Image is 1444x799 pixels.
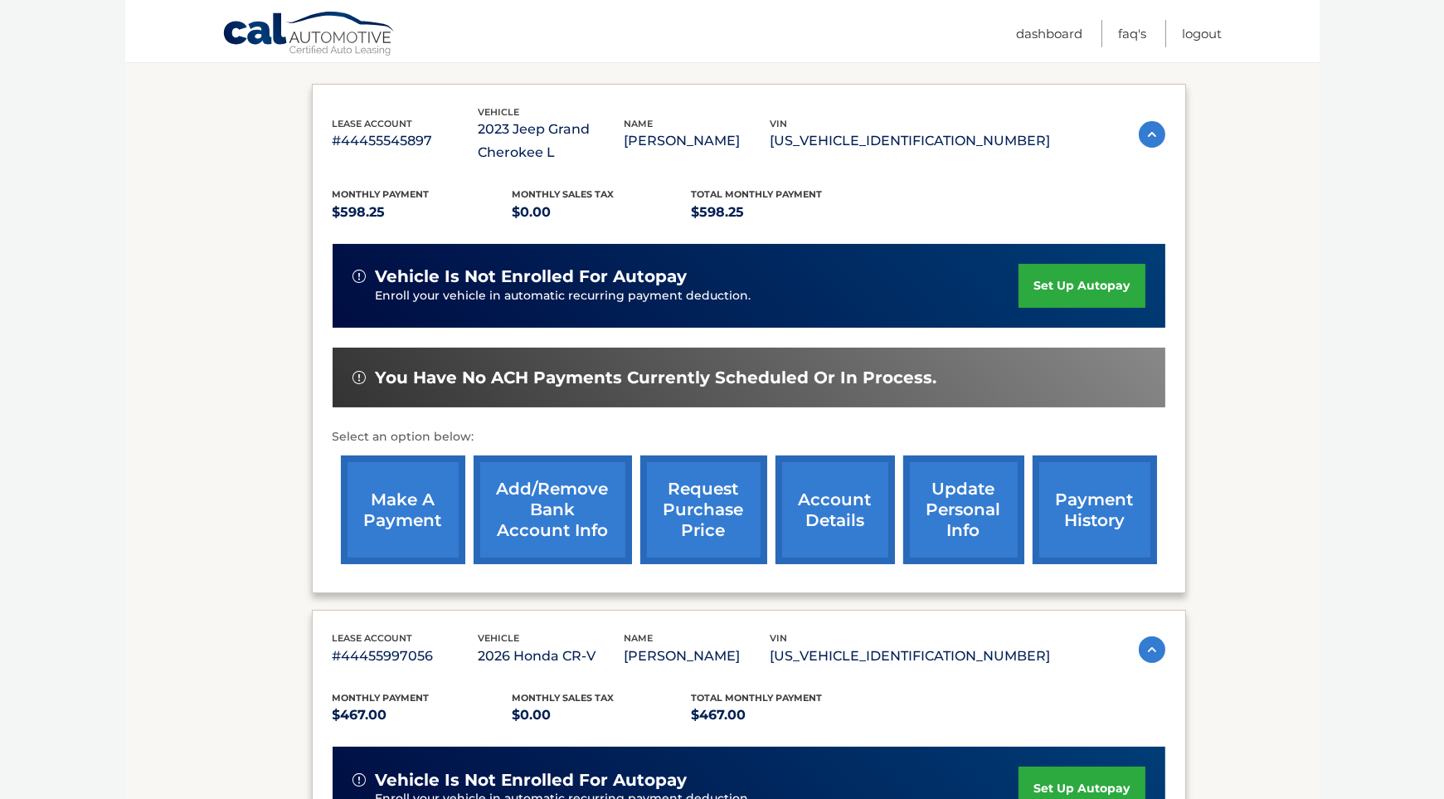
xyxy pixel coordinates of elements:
a: set up autopay [1019,264,1145,308]
p: $467.00 [333,704,513,727]
span: Total Monthly Payment [692,188,823,200]
p: [US_VEHICLE_IDENTIFICATION_NUMBER] [771,129,1051,153]
span: Monthly sales Tax [512,692,614,704]
a: payment history [1033,456,1157,564]
a: FAQ's [1119,20,1147,47]
p: 2023 Jeep Grand Cherokee L [479,118,625,164]
span: vin [771,118,788,129]
span: You have no ACH payments currently scheduled or in process. [376,368,937,388]
p: Select an option below: [333,427,1165,447]
span: lease account [333,632,413,644]
span: vehicle is not enrolled for autopay [376,266,688,287]
img: alert-white.svg [352,773,366,787]
a: Add/Remove bank account info [474,456,632,564]
p: #44455545897 [333,129,479,153]
span: name [625,118,654,129]
a: make a payment [341,456,465,564]
a: Dashboard [1017,20,1083,47]
p: $467.00 [692,704,872,727]
span: Monthly sales Tax [512,188,614,200]
img: accordion-active.svg [1139,121,1165,148]
p: $598.25 [333,201,513,224]
span: vehicle [479,632,520,644]
img: alert-white.svg [352,371,366,384]
span: Monthly Payment [333,188,430,200]
span: vin [771,632,788,644]
a: Cal Automotive [222,11,396,59]
span: Total Monthly Payment [692,692,823,704]
a: request purchase price [640,456,767,564]
p: $598.25 [692,201,872,224]
p: [PERSON_NAME] [625,129,771,153]
p: $0.00 [512,704,692,727]
p: [US_VEHICLE_IDENTIFICATION_NUMBER] [771,645,1051,668]
img: alert-white.svg [352,270,366,283]
p: #44455997056 [333,645,479,668]
a: Logout [1183,20,1223,47]
span: vehicle [479,106,520,118]
p: Enroll your vehicle in automatic recurring payment deduction. [376,287,1019,305]
span: Monthly Payment [333,692,430,704]
span: name [625,632,654,644]
p: $0.00 [512,201,692,224]
a: update personal info [903,456,1024,564]
span: lease account [333,118,413,129]
a: account details [775,456,895,564]
img: accordion-active.svg [1139,636,1165,663]
span: vehicle is not enrolled for autopay [376,770,688,791]
p: 2026 Honda CR-V [479,645,625,668]
p: [PERSON_NAME] [625,645,771,668]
